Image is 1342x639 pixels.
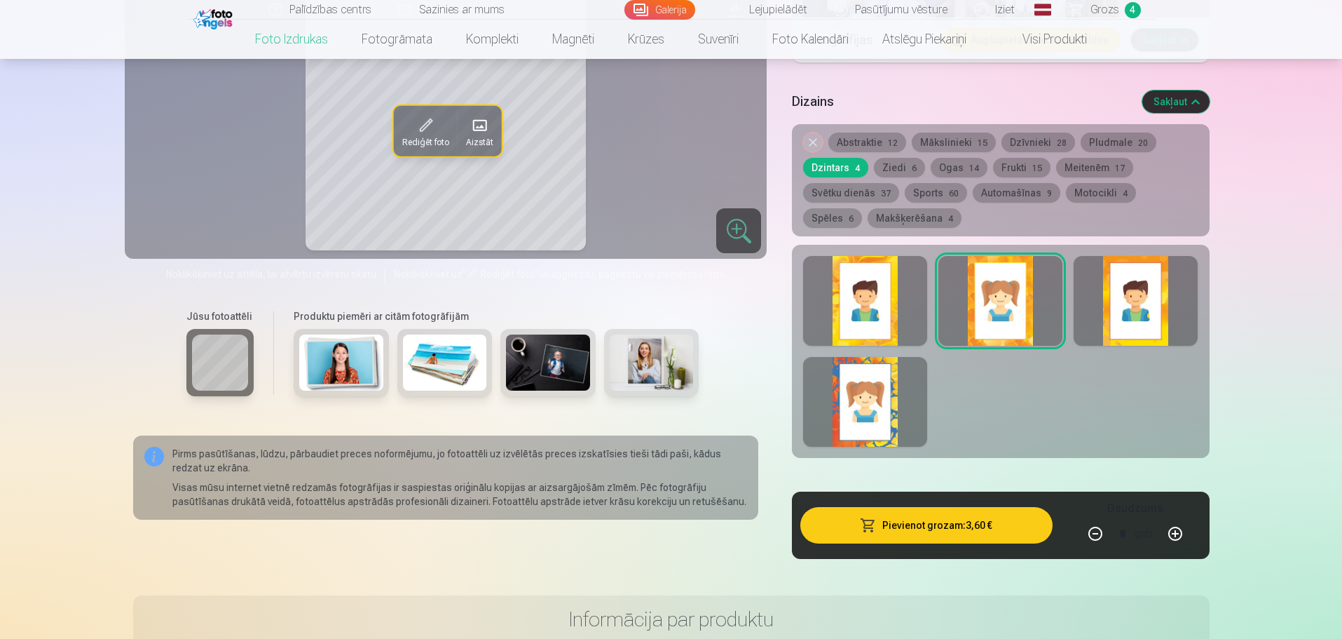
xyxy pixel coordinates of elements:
[1057,138,1067,148] span: 28
[1032,163,1042,173] span: 15
[1115,163,1125,173] span: 17
[1001,133,1075,152] button: Dzīvnieki28
[983,20,1104,59] a: Visi produkti
[402,136,449,147] span: Rediģēt foto
[868,208,961,228] button: Makšķerēšana4
[457,105,501,156] button: Aizstāt
[463,269,467,280] span: "
[828,133,906,152] button: Abstraktie12
[172,447,748,475] p: Pirms pasūtīšanas, lūdzu, pārbaudiet preces noformējumu, jo fotoattēli uz izvēlētās preces izskat...
[193,6,236,29] img: /fa1
[166,267,376,281] span: Noklikšķiniet uz attēla, lai atvērtu izvērstu skatu
[1138,138,1148,148] span: 20
[1056,158,1133,177] button: Meitenēm17
[978,138,987,148] span: 15
[931,158,987,177] button: Ogas14
[1135,517,1156,551] div: gab.
[1125,2,1141,18] span: 4
[912,163,917,173] span: 6
[905,183,967,203] button: Sports60
[792,92,1130,112] h5: Dizains
[800,507,1052,544] button: Pievienot grozam:3,60 €
[912,133,996,152] button: Mākslinieki15
[449,20,535,59] a: Komplekti
[881,189,891,199] span: 37
[172,480,748,509] p: Visas mūsu internet vietnē redzamās fotogrāfijas ir saspiestas oriģinālu kopijas ar aizsargājošām...
[186,309,254,323] h6: Jūsu fotoattēli
[481,269,535,280] span: Rediģēt foto
[288,309,704,323] h6: Produktu piemēri ar citām fotogrāfijām
[1066,183,1136,203] button: Motocikli4
[874,158,925,177] button: Ziedi6
[803,208,862,228] button: Spēles6
[948,214,953,224] span: 4
[803,158,868,177] button: Dzintars4
[393,105,457,156] button: Rediģēt foto
[238,20,345,59] a: Foto izdrukas
[144,607,1198,632] h3: Informācija par produktu
[969,163,979,173] span: 14
[611,20,681,59] a: Krūzes
[849,214,854,224] span: 6
[535,20,611,59] a: Magnēti
[865,20,983,59] a: Atslēgu piekariņi
[539,269,725,280] span: lai apgrieztu, pagrieztu vai piemērotu filtru
[973,183,1060,203] button: Automašīnas9
[949,189,959,199] span: 60
[1107,500,1163,517] h5: Daudzums
[1047,189,1052,199] span: 9
[755,20,865,59] a: Foto kalendāri
[1081,133,1156,152] button: Pludmale20
[803,183,899,203] button: Svētku dienās37
[1142,90,1210,113] button: Sakļaut
[993,158,1050,177] button: Frukti15
[1123,189,1128,199] span: 4
[1090,1,1119,18] span: Grozs
[855,163,860,173] span: 4
[888,138,898,148] span: 12
[535,269,539,280] span: "
[394,269,463,280] span: Noklikšķiniet uz
[465,136,493,147] span: Aizstāt
[681,20,755,59] a: Suvenīri
[345,20,449,59] a: Fotogrāmata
